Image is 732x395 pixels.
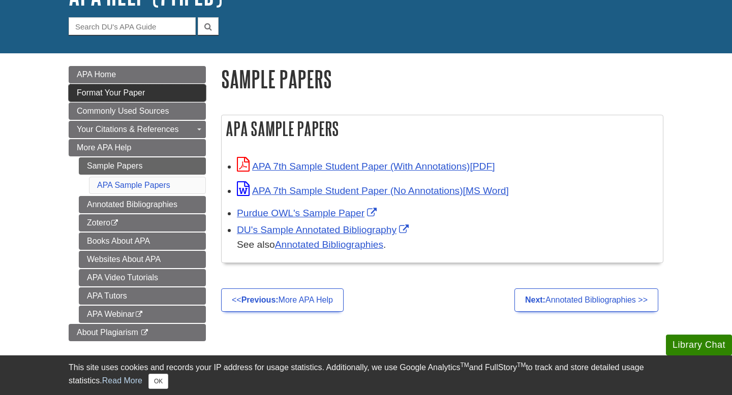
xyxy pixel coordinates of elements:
[69,66,206,83] a: APA Home
[102,376,142,385] a: Read More
[69,361,663,389] div: This site uses cookies and records your IP address for usage statistics. Additionally, we use Goo...
[135,311,143,318] i: This link opens in a new window
[460,361,469,369] sup: TM
[237,161,495,172] a: Link opens in new window
[79,233,206,250] a: Books About APA
[77,88,145,97] span: Format Your Paper
[97,181,170,189] a: APA Sample Papers
[77,125,178,134] span: Your Citations & References
[222,115,663,142] h2: APA Sample Papers
[69,84,206,102] a: Format Your Paper
[237,208,379,218] a: Link opens in new window
[79,196,206,213] a: Annotated Bibliographies
[69,17,196,35] input: Search DU's APA Guide
[110,220,119,226] i: This link opens in a new window
[514,288,658,312] a: Next:Annotated Bibliographies >>
[237,224,411,235] a: Link opens in new window
[69,121,206,138] a: Your Citations & References
[79,157,206,175] a: Sample Papers
[79,269,206,286] a: APA Video Tutorials
[221,288,344,312] a: <<Previous:More APA Help
[221,66,663,92] h1: Sample Papers
[140,330,149,336] i: This link opens in a new window
[79,287,206,305] a: APA Tutors
[79,251,206,268] a: Websites About APA
[77,328,138,337] span: About Plagiarism
[517,361,526,369] sup: TM
[79,306,206,323] a: APA Webinar
[525,295,545,304] strong: Next:
[77,143,131,152] span: More APA Help
[77,70,116,79] span: APA Home
[69,66,206,341] div: Guide Page Menu
[275,239,383,250] a: Annotated Bibliographies
[241,295,279,304] strong: Previous:
[237,185,509,196] a: Link opens in new window
[69,139,206,156] a: More APA Help
[77,107,169,115] span: Commonly Used Sources
[69,103,206,120] a: Commonly Used Sources
[237,238,658,252] div: See also .
[69,324,206,341] a: About Plagiarism
[148,374,168,389] button: Close
[79,214,206,232] a: Zotero
[666,335,732,355] button: Library Chat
